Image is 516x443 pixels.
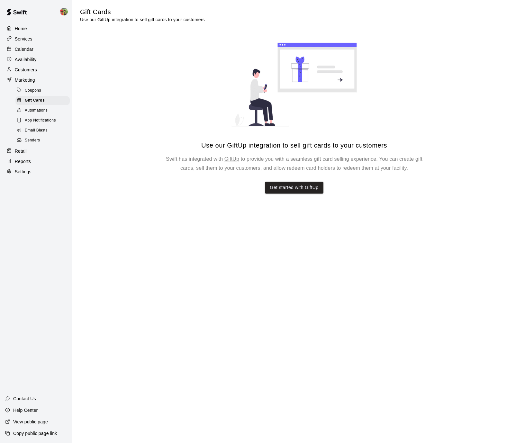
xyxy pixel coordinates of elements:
a: Home [5,24,67,33]
a: App Notifications [15,116,72,126]
img: Matthew Cotter [60,8,68,15]
p: Copy public page link [13,430,57,437]
span: Coupons [25,87,41,94]
p: Use our GiftUp integration to sell gift cards to your customers [80,16,205,23]
a: Services [5,34,67,44]
a: Calendar [5,44,67,54]
div: Senders [15,136,70,145]
a: Reports [5,157,67,166]
p: Home [15,25,27,32]
img: Gift card [214,28,375,141]
div: Matthew Cotter [59,5,72,18]
p: Calendar [15,46,33,52]
div: App Notifications [15,116,70,125]
p: Customers [15,67,37,73]
a: Customers [5,65,67,75]
a: Gift Cards [15,95,72,105]
h5: Use our GiftUp integration to sell gift cards to your customers [201,141,387,150]
a: Email Blasts [15,126,72,136]
h5: Gift Cards [80,8,205,16]
span: App Notifications [25,117,56,124]
button: Get started with GiftUp [265,182,324,194]
p: Help Center [13,407,38,413]
h6: Swift has integrated with to provide you with a seamless gift card selling experience. You can cr... [166,155,423,173]
p: Services [15,36,32,42]
span: Automations [25,107,48,114]
a: Retail [5,146,67,156]
div: Email Blasts [15,126,70,135]
p: Availability [15,56,37,63]
div: Coupons [15,86,70,95]
a: Coupons [15,86,72,95]
div: Gift Cards [15,96,70,105]
p: Marketing [15,77,35,83]
p: Settings [15,168,32,175]
p: Retail [15,148,27,154]
p: Contact Us [13,395,36,402]
span: Senders [25,137,40,144]
span: Email Blasts [25,127,48,134]
a: Availability [5,55,67,64]
p: View public page [13,419,48,425]
span: Gift Cards [25,97,45,104]
p: Reports [15,158,31,165]
a: Settings [5,167,67,176]
div: Automations [15,106,70,115]
a: Senders [15,136,72,146]
a: Marketing [5,75,67,85]
a: GiftUp [224,156,239,162]
a: Get started with GiftUp [270,184,319,192]
a: Automations [15,106,72,116]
